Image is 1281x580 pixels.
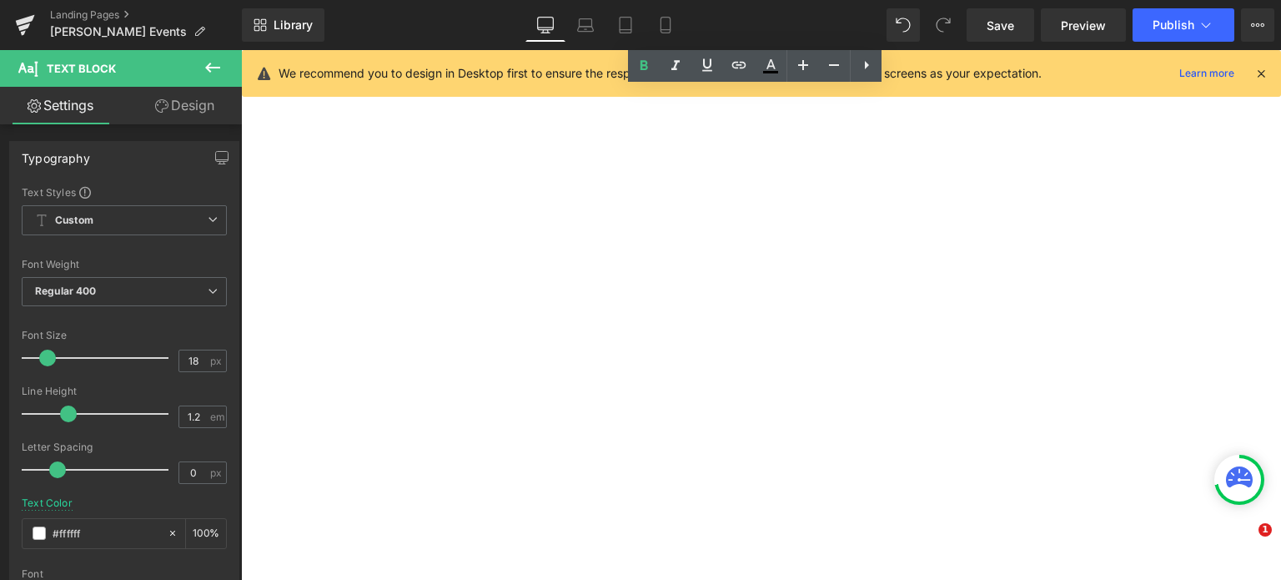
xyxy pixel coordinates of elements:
span: px [210,467,224,478]
b: Custom [55,214,93,228]
a: Desktop [525,8,565,42]
div: Letter Spacing [22,441,227,453]
div: Font Weight [22,259,227,270]
span: [PERSON_NAME] Events [50,25,187,38]
a: Design [124,87,245,124]
iframe: Intercom live chat [1224,523,1264,563]
b: Regular 400 [35,285,97,297]
a: Laptop [565,8,605,42]
button: Redo [927,8,960,42]
a: New Library [242,8,324,42]
span: px [210,356,224,366]
input: Color [53,524,159,542]
p: We recommend you to design in Desktop first to ensure the responsive layout would display correct... [279,64,1042,83]
button: Publish [1133,8,1234,42]
div: % [186,519,226,548]
div: Typography [22,142,90,165]
a: Landing Pages [50,8,242,22]
a: Preview [1041,8,1126,42]
a: Mobile [646,8,686,42]
div: Font Size [22,330,227,341]
span: 1 [1258,523,1272,537]
span: Publish [1153,18,1194,32]
div: Text Styles [22,185,227,199]
a: Tablet [605,8,646,42]
a: Learn more [1173,63,1241,83]
button: More [1241,8,1274,42]
span: Library [274,18,313,33]
span: Text Block [47,62,116,75]
span: em [210,411,224,422]
div: Text Color [22,497,73,509]
span: Preview [1061,17,1106,34]
button: Undo [887,8,920,42]
div: Font [22,568,227,580]
div: Line Height [22,386,227,397]
span: Save [987,17,1014,34]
